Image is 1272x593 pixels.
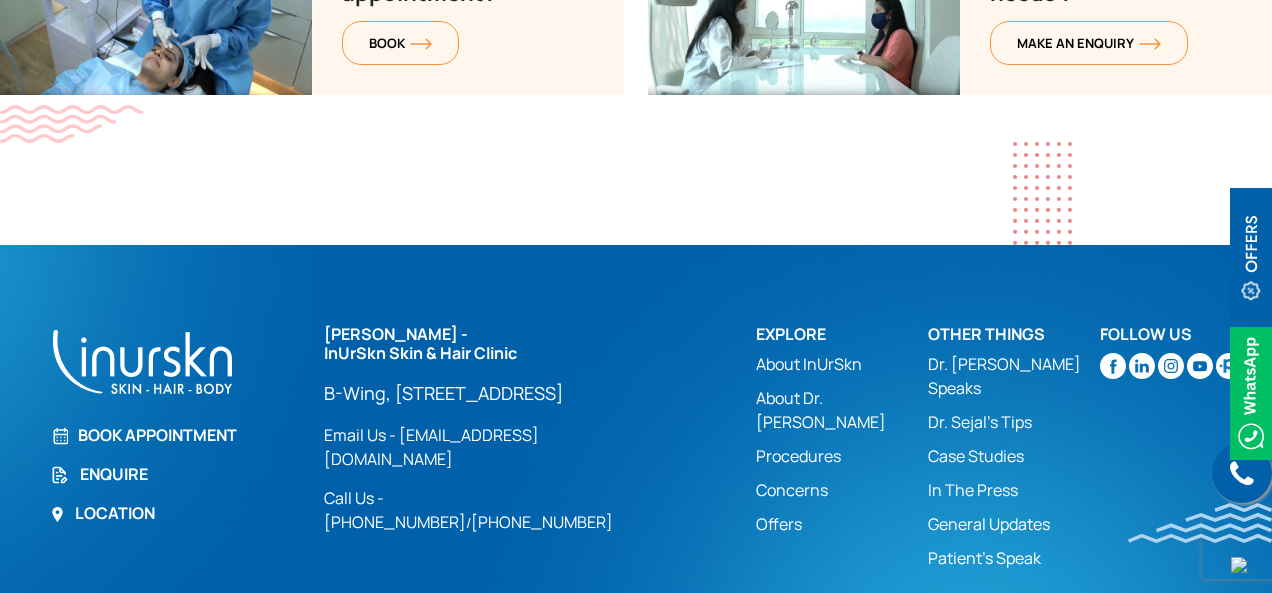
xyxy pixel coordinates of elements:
[1230,327,1272,460] img: Whatsappicon
[1013,142,1072,245] img: dotes1
[1187,353,1213,379] img: youtube
[324,325,652,363] h2: [PERSON_NAME] - InUrSkn Skin & Hair Clinic
[324,487,466,533] a: Call Us - [PHONE_NUMBER]
[928,352,1100,400] a: Dr. [PERSON_NAME] Speaks
[324,381,652,405] a: B-Wing, [STREET_ADDRESS]
[1216,353,1242,379] img: sejal-saheta-dermatologist
[50,423,300,447] a: Book Appointment
[324,325,732,534] div: /
[50,427,68,445] img: Book Appointment
[756,444,928,468] a: Procedures
[756,325,928,344] h2: Explore
[1230,380,1272,402] a: Whatsappicon
[50,325,235,398] img: inurskn-footer-logo
[1128,503,1272,543] img: bluewave
[928,410,1100,434] a: Dr. Sejal's Tips
[1100,353,1126,379] img: facebook
[756,352,928,376] a: About InUrSkn
[756,478,928,502] a: Concerns
[928,478,1100,502] a: In The Press
[324,423,652,471] a: Email Us - [EMAIL_ADDRESS][DOMAIN_NAME]
[928,325,1100,344] h2: Other Things
[928,512,1100,536] a: General Updates
[50,507,65,522] img: Location
[369,34,432,52] span: BOOK
[1017,34,1161,52] span: MAKE AN enquiry
[410,38,432,50] img: orange-arrow
[756,512,928,536] a: Offers
[1230,188,1272,321] img: offerBt
[1139,38,1161,50] img: orange-arrow
[928,444,1100,468] a: Case Studies
[471,511,613,533] a: [PHONE_NUMBER]
[1231,557,1247,573] img: up-blue-arrow.svg
[928,546,1100,570] a: Patient’s Speak
[50,462,300,486] a: Enquire
[50,501,300,525] a: Location
[1158,353,1184,379] img: instagram
[1129,353,1155,379] img: linkedin
[50,465,70,485] img: Enquire
[1100,325,1272,344] h2: Follow Us
[342,21,459,65] a: BOOKorange-arrow
[990,21,1188,65] a: MAKE AN enquiryorange-arrow
[756,386,928,434] a: About Dr. [PERSON_NAME]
